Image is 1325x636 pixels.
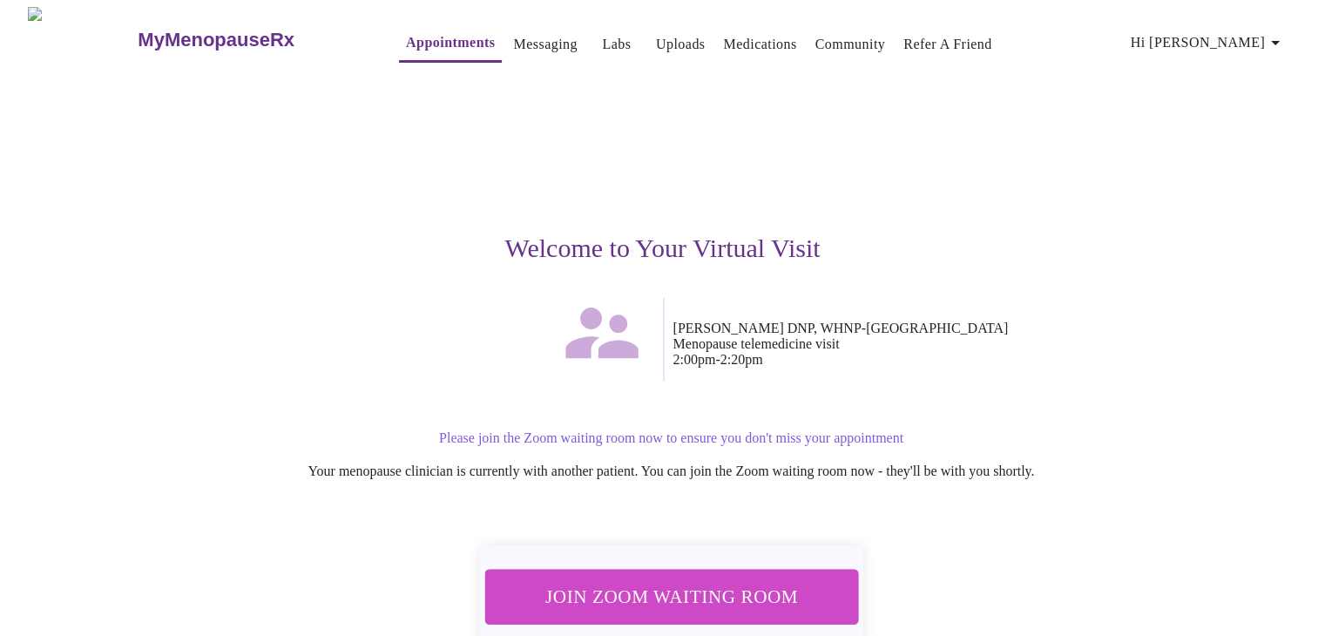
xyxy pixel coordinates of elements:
span: Join Zoom Waiting Room [507,580,835,612]
a: Refer a Friend [903,32,992,57]
a: MyMenopauseRx [136,10,364,71]
span: Hi [PERSON_NAME] [1131,30,1286,55]
a: Appointments [406,30,495,55]
button: Community [808,27,893,62]
img: MyMenopauseRx Logo [28,7,136,72]
a: Medications [723,32,796,57]
a: Community [815,32,886,57]
button: Messaging [506,27,584,62]
button: Hi [PERSON_NAME] [1124,25,1293,60]
button: Labs [589,27,645,62]
p: [PERSON_NAME] DNP, WHNP-[GEOGRAPHIC_DATA] Menopause telemedicine visit 2:00pm - 2:20pm [673,321,1200,368]
a: Labs [602,32,631,57]
button: Medications [716,27,803,62]
h3: MyMenopauseRx [138,29,294,51]
p: Please join the Zoom waiting room now to ensure you don't miss your appointment [144,430,1200,446]
p: Your menopause clinician is currently with another patient. You can join the Zoom waiting room no... [144,463,1200,479]
a: Messaging [513,32,577,57]
button: Appointments [399,25,502,63]
button: Uploads [649,27,713,62]
button: Join Zoom Waiting Room [484,569,858,624]
h3: Welcome to Your Virtual Visit [126,233,1200,263]
a: Uploads [656,32,706,57]
button: Refer a Friend [896,27,999,62]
